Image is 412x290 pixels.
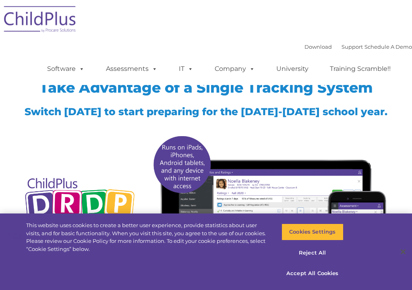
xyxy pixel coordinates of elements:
[282,244,343,261] button: Reject All
[282,265,343,282] button: Accept All Cookies
[207,61,263,77] a: Company
[26,222,269,253] div: This website uses cookies to create a better user experience, provide statistics about user visit...
[268,61,317,77] a: University
[171,61,201,77] a: IT
[39,61,93,77] a: Software
[282,224,343,240] button: Cookies Settings
[25,106,387,118] span: Switch [DATE] to start preparing for the [DATE]-[DATE] school year.
[394,243,412,261] button: Close
[39,79,373,96] span: Take Advantage of a Single Tracking System
[342,43,363,50] a: Support
[304,43,332,50] a: Download
[23,171,137,240] img: Copyright - DRDP Logo
[304,43,412,50] font: |
[322,61,399,77] a: Training Scramble!!
[364,43,412,50] a: Schedule A Demo
[98,61,166,77] a: Assessments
